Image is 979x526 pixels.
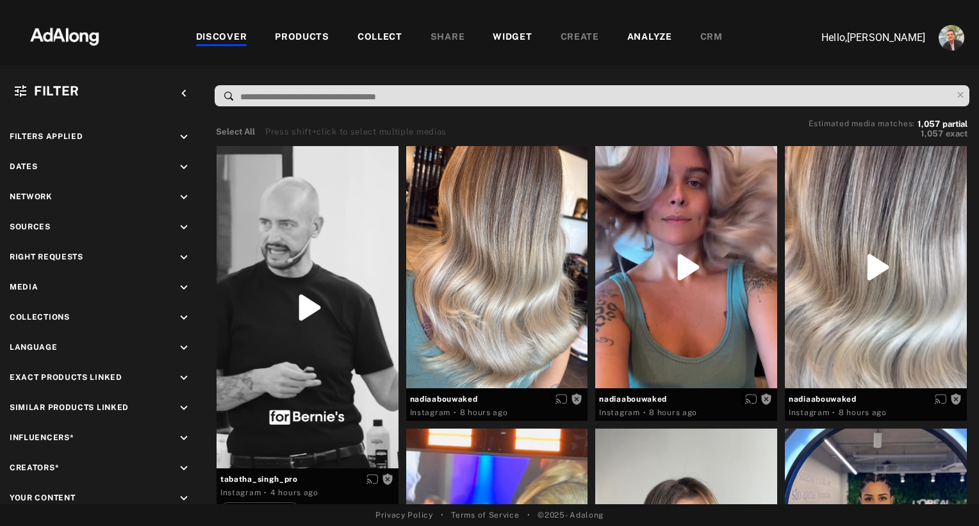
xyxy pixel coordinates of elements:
i: keyboard_arrow_down [177,431,191,445]
span: Rights not requested [761,394,772,403]
div: PRODUCTS [275,30,329,45]
i: keyboard_arrow_down [177,160,191,174]
div: WIDGET [493,30,532,45]
span: Language [10,343,58,352]
span: · [264,488,267,498]
span: nadiaabouwaked [789,393,963,405]
time: 2025-09-23T00:19:59.000Z [839,408,887,417]
span: Rights not requested [950,394,962,403]
button: 1,057partial [917,121,967,127]
div: COLLECT [358,30,402,45]
span: Rights not requested [571,394,582,403]
span: Estimated media matches: [809,119,915,128]
img: ACg8ocLjEk1irI4XXb49MzUGwa4F_C3PpCyg-3CPbiuLEZrYEA=s96-c [939,25,964,51]
button: Select All [216,126,255,138]
i: keyboard_arrow_down [177,130,191,144]
button: 1,057exact [809,127,967,140]
button: Enable diffusion on this media [931,392,950,406]
i: keyboard_arrow_down [177,311,191,325]
div: Instagram [410,407,450,418]
span: Collections [10,313,70,322]
a: Privacy Policy [375,509,433,521]
i: keyboard_arrow_down [177,371,191,385]
div: Press shift+click to select multiple medias [265,126,447,138]
p: Hello, [PERSON_NAME] [797,30,925,45]
span: Sources [10,222,51,231]
span: Rights not requested [382,474,393,483]
button: Account settings [935,22,967,54]
span: · [454,407,457,418]
span: Dates [10,162,38,171]
span: nadiaabouwaked [410,393,584,405]
div: CRM [700,30,723,45]
span: • [527,509,531,521]
time: 2025-09-23T00:19:59.000Z [649,408,697,417]
div: Instagram [220,487,261,498]
span: Media [10,283,38,292]
div: Instagram [789,407,829,418]
span: tabatha_singh_pro [220,473,395,485]
button: Enable diffusion on this media [741,392,761,406]
i: keyboard_arrow_down [177,461,191,475]
span: © 2025 - Adalong [538,509,604,521]
i: keyboard_arrow_down [177,491,191,505]
i: keyboard_arrow_down [177,341,191,355]
span: Filter [34,83,79,99]
span: 1,057 [921,129,943,138]
i: keyboard_arrow_down [177,220,191,234]
span: 1,057 [917,119,940,129]
i: keyboard_arrow_down [177,281,191,295]
span: Exact Products Linked [10,373,122,382]
div: ANALYZE [627,30,672,45]
img: 63233d7d88ed69de3c212112c67096b6.png [8,16,121,54]
span: Filters applied [10,132,83,141]
time: 2025-09-23T04:25:53.000Z [270,488,318,497]
span: · [643,407,646,418]
span: nadiaabouwaked [599,393,773,405]
a: Terms of Service [451,509,519,521]
button: Enable diffusion on this media [552,392,571,406]
span: · [832,407,835,418]
i: keyboard_arrow_down [177,401,191,415]
span: Creators* [10,463,59,472]
div: DISCOVER [196,30,247,45]
div: CREATE [561,30,599,45]
div: Instagram [599,407,639,418]
span: Influencers* [10,433,74,442]
button: Enable diffusion on this media [363,472,382,486]
i: keyboard_arrow_down [177,251,191,265]
span: Your Content [10,493,75,502]
i: keyboard_arrow_down [177,190,191,204]
span: • [441,509,444,521]
span: Similar Products Linked [10,403,129,412]
i: keyboard_arrow_left [177,86,191,101]
time: 2025-09-23T00:19:59.000Z [460,408,508,417]
span: Right Requests [10,252,83,261]
div: SHARE [431,30,465,45]
span: Network [10,192,53,201]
